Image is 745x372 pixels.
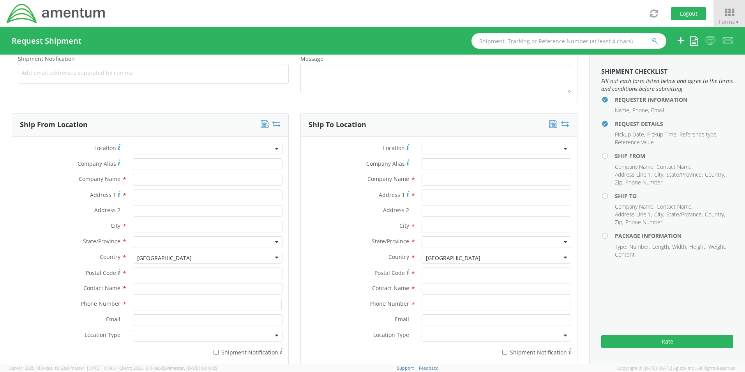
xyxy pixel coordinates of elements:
[666,171,703,179] li: State/Province
[426,254,480,262] div: [GEOGRAPHIC_DATA]
[615,163,655,171] li: Company Name
[372,284,409,292] span: Contact Name
[671,7,706,20] button: Logout
[399,222,409,229] span: City
[615,193,733,199] h4: Ship To
[111,222,120,229] span: City
[395,315,409,323] span: Email
[388,253,409,260] span: Country
[419,365,438,371] a: Feedback
[657,203,693,211] li: Contact Name
[652,243,670,251] li: Length
[383,144,405,152] span: Location
[654,171,664,179] li: City
[6,3,106,25] img: dyn-intl-logo-049831509241104b2a82.png
[21,69,285,77] span: Add email addresses separated by comma
[666,211,703,218] li: State/Province
[94,144,116,152] span: Location
[601,335,733,348] button: Rate
[651,106,664,114] li: Email
[719,18,740,25] span: Forms
[680,131,718,138] li: Reference type
[615,179,623,186] li: Zip
[615,203,655,211] li: Company Name
[374,269,405,276] span: Postal Code
[615,131,645,138] li: Pickup Date
[615,106,630,114] li: Name
[615,211,652,218] li: Address Line 1
[12,37,81,45] h4: Request Shipment
[735,19,740,25] span: ▼
[647,131,678,138] li: Pickup Time
[615,153,733,159] h4: Ship From
[397,365,414,371] a: Support
[133,347,282,356] label: Shipment Notification
[615,218,623,226] li: Zip
[379,191,405,198] span: Address 1
[78,160,116,167] span: Company Alias
[615,233,733,239] h4: Package Information
[689,243,706,251] li: Height
[137,254,192,262] div: [GEOGRAPHIC_DATA]
[615,97,733,103] h4: Requester Information
[601,68,733,75] h3: Shipment Checklist
[83,284,120,292] span: Contact Name
[83,237,120,245] span: State/Province
[601,77,733,93] span: Fill out each form listed below and agree to the terms and conditions before submitting
[170,365,217,371] span: master, [DATE] 08:10:29
[20,121,88,129] h3: Ship From Location
[615,121,733,127] h4: Request Details
[615,171,652,179] li: Address Line 1
[100,253,120,260] span: Country
[9,365,118,371] span: Server: 2025.18.0-daa1fe12ee7
[90,191,116,198] span: Address 1
[625,218,662,226] li: Phone Number
[71,365,118,371] span: master, [DATE] 10:04:51
[79,175,120,182] span: Company Name
[708,243,726,251] li: Weight
[632,106,649,114] li: Phone
[369,300,409,307] span: Phone Number
[119,365,217,371] span: Client: 2025.18.0-0e69584
[672,243,687,251] li: Width
[373,331,409,338] span: Location Type
[615,138,654,146] li: Reference value
[502,350,507,355] input: Shipment Notification
[309,121,366,129] h3: Ship To Location
[705,211,725,218] li: Country
[85,331,120,338] span: Location Type
[657,163,693,171] li: Contact Name
[366,160,405,167] span: Company Alias
[300,55,323,62] span: Message
[383,206,409,214] span: Address 2
[367,175,409,182] span: Company Name
[18,55,75,62] span: Shipment Notification
[629,243,650,251] li: Number
[615,243,627,251] li: Type
[617,365,736,371] span: Copyright © [DATE]-[DATE] Agistix Inc., All Rights Reserved
[86,269,116,276] span: Postal Code
[106,315,120,323] span: Email
[422,347,571,356] label: Shipment Notification
[705,171,725,179] li: Country
[81,300,120,307] span: Phone Number
[214,350,219,355] input: Shipment Notification
[471,33,666,49] input: Shipment, Tracking or Reference Number (at least 4 chars)
[94,206,120,214] span: Address 2
[625,179,662,186] li: Phone Number
[372,237,409,245] span: State/Province
[654,211,664,218] li: City
[615,251,635,259] li: Content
